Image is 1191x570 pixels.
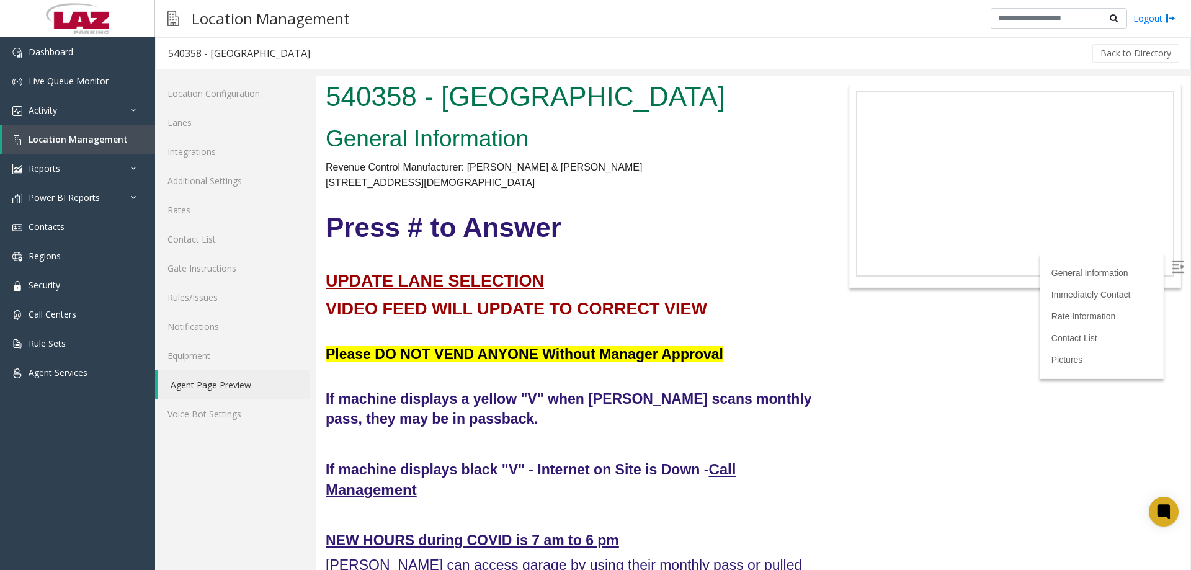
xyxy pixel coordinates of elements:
h2: General Information [9,47,500,79]
img: 'icon' [12,48,22,58]
font: Please DO NOT VEND ANYONE Without Manager Approval [9,270,407,287]
a: General Information [735,192,812,202]
img: 'icon' [12,194,22,203]
img: 'icon' [12,135,22,145]
a: Contact List [155,225,310,254]
a: Equipment [155,341,310,370]
b: If machine displays a yellow "V" when [PERSON_NAME] scans monthly pass, they may be in passback. [9,315,496,351]
span: Dashboard [29,46,73,58]
b: If machine displays black "V" - Internet on Site is Down - [9,386,392,402]
button: Back to Directory [1092,44,1179,63]
img: 'icon' [12,310,22,320]
a: Location Configuration [155,79,310,108]
span: Reports [29,163,60,174]
a: Integrations [155,137,310,166]
img: Open/Close Sidebar Menu [855,185,868,197]
img: pageIcon [167,3,179,33]
span: Call Centers [29,308,76,320]
span: Security [29,279,60,291]
span: Agent Services [29,367,87,378]
a: Logout [1133,12,1175,25]
a: Location Management [2,125,155,154]
a: Voice Bot Settings [155,399,310,429]
a: Immediately Contact [735,214,814,224]
u: UPDATE LANE SELECTION [9,196,228,215]
font: Press # to Answer [9,136,245,167]
img: 'icon' [12,339,22,349]
span: Rule Sets [29,337,66,349]
a: Lanes [155,108,310,137]
span: Contacts [29,221,65,233]
h3: Location Management [185,3,356,33]
img: 'icon' [12,106,22,116]
a: Rules/Issues [155,283,310,312]
div: 540358 - [GEOGRAPHIC_DATA] [168,45,310,61]
img: 'icon' [12,77,22,87]
a: Rate Information [735,236,800,246]
a: Gate Instructions [155,254,310,283]
a: Rates [155,195,310,225]
img: 'icon' [12,252,22,262]
u: NEW HOURS during COVID is 7 am to 6 pm [9,456,303,473]
a: Pictures [735,279,767,289]
font: [PERSON_NAME] can access garage by using their monthly pass or pulled ticket at the pedestrian do... [9,481,486,537]
img: 'icon' [12,281,22,291]
img: 'icon' [12,368,22,378]
span: Live Queue Monitor [29,75,109,87]
span: Revenue Control Manufacturer: [PERSON_NAME] & [PERSON_NAME] [9,86,326,97]
span: Activity [29,104,57,116]
span: Power BI Reports [29,192,100,203]
a: Contact List [735,257,781,267]
a: Notifications [155,312,310,341]
a: Agent Page Preview [158,370,310,399]
a: Additional Settings [155,166,310,195]
p: [STREET_ADDRESS][DEMOGRAPHIC_DATA] [9,99,500,115]
span: Regions [29,250,61,262]
h1: 540358 - [GEOGRAPHIC_DATA] [9,2,500,40]
font: VIDEO FEED WILL UPDATE TO CORRECT VIEW [9,224,391,243]
img: 'icon' [12,164,22,174]
img: 'icon' [12,223,22,233]
span: Location Management [29,133,128,145]
img: logout [1166,12,1175,25]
